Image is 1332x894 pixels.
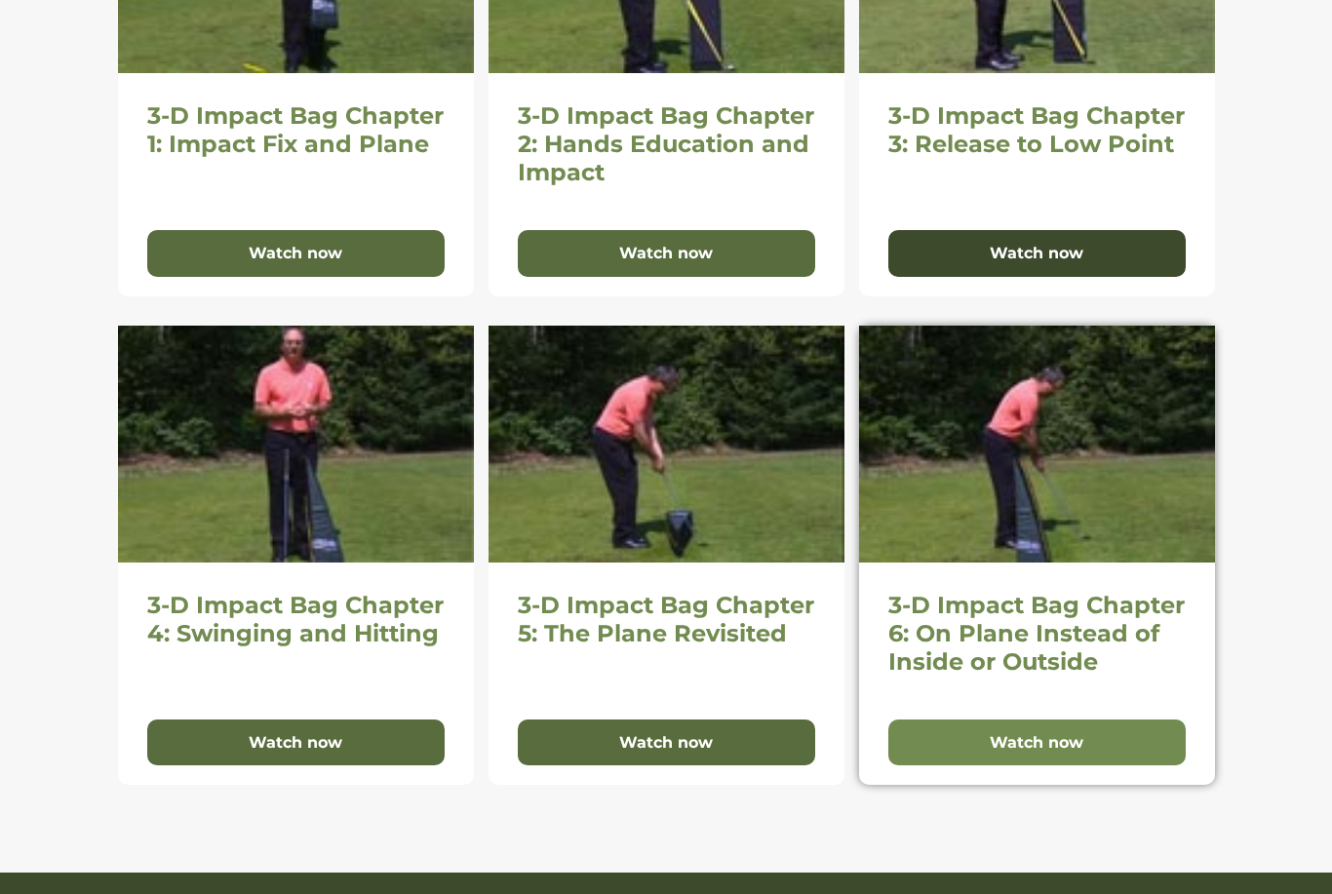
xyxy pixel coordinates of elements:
h2: 3-D Impact Bag Chapter 3: Release to Low Point [888,102,1186,159]
button: Watch now [518,719,815,766]
button: Watch now [888,230,1186,277]
button: Watch now [888,719,1186,766]
h2: 3-D Impact Bag Chapter 4: Swinging and Hitting [147,592,445,648]
h2: 3-D Impact Bag Chapter 5: The Plane Revisited [518,592,815,648]
button: Watch now [147,719,445,766]
h2: 3-D Impact Bag Chapter 6: On Plane Instead of Inside or Outside [888,592,1186,676]
h2: 3-D Impact Bag Chapter 1: Impact Fix and Plane [147,102,445,159]
h2: 3-D Impact Bag Chapter 2: Hands Education and Impact [518,102,815,186]
button: Watch now [147,230,445,277]
button: Watch now [518,230,815,277]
